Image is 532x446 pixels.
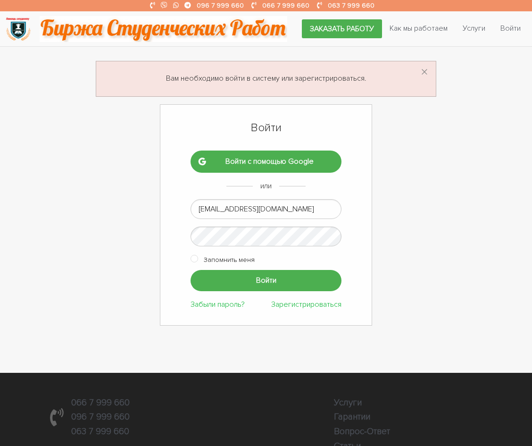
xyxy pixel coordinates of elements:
a: Как мы работаем [382,19,455,37]
input: Войти [191,270,341,291]
a: Забыли пароль? [191,300,245,309]
label: Запомнить меня [204,254,255,266]
a: 096 7 999 660 [71,411,130,422]
a: Услуги [455,19,493,37]
p: Вам необходимо войти в систему или зарегистрироваться. [108,73,424,85]
a: 066 7 999 660 [262,1,309,9]
input: Адрес электронной почты [191,199,341,219]
a: Вопрос-Ответ [334,426,390,437]
button: Dismiss alert [421,65,428,80]
a: 063 7 999 660 [328,1,374,9]
img: motto-2ce64da2796df845c65ce8f9480b9c9d679903764b3ca6da4b6de107518df0fe.gif [40,16,287,42]
a: Заказать работу [302,19,382,38]
a: 096 7 999 660 [197,1,244,9]
a: Зарегистрироваться [271,300,341,309]
a: Войти [493,19,528,37]
a: Войти с помощью Google [191,151,341,172]
img: logo-135dea9cf721667cc4ddb0c1795e3ba8b7f362e3d0c04e2cc90b931989920324.png [5,16,31,42]
span: Войти с помощью Google [206,158,333,166]
span: или [260,181,272,191]
a: 066 7 999 660 [71,397,130,408]
h1: Войти [191,120,341,136]
span: × [421,63,428,82]
a: 063 7 999 660 [71,426,129,437]
a: Услуги [334,397,362,408]
a: Гарантии [334,411,370,422]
